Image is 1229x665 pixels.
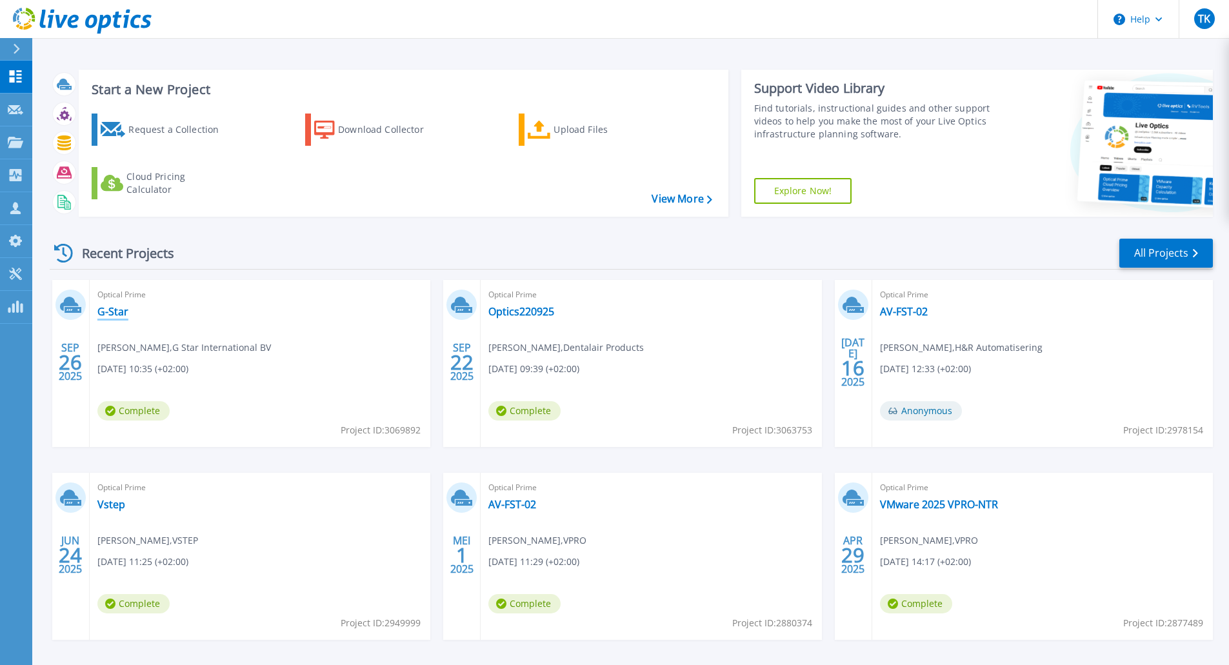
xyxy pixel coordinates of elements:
[488,288,814,302] span: Optical Prime
[450,357,474,368] span: 22
[456,550,468,561] span: 1
[488,555,579,569] span: [DATE] 11:29 (+02:00)
[338,117,441,143] div: Download Collector
[880,341,1043,355] span: [PERSON_NAME] , H&R Automatisering
[50,237,192,269] div: Recent Projects
[754,178,852,204] a: Explore Now!
[880,594,952,613] span: Complete
[519,114,663,146] a: Upload Files
[841,362,864,373] span: 16
[754,102,995,141] div: Find tutorials, instructional guides and other support videos to help you make the most of your L...
[1123,616,1203,630] span: Project ID: 2877489
[880,401,962,421] span: Anonymous
[488,341,644,355] span: [PERSON_NAME] , Dentalair Products
[126,170,230,196] div: Cloud Pricing Calculator
[1198,14,1210,24] span: TK
[880,288,1205,302] span: Optical Prime
[305,114,449,146] a: Download Collector
[880,481,1205,495] span: Optical Prime
[97,362,188,376] span: [DATE] 10:35 (+02:00)
[450,339,474,386] div: SEP 2025
[488,305,554,318] a: Optics220925
[58,339,83,386] div: SEP 2025
[97,533,198,548] span: [PERSON_NAME] , VSTEP
[92,83,712,97] h3: Start a New Project
[554,117,657,143] div: Upload Files
[92,114,235,146] a: Request a Collection
[97,305,128,318] a: G-Star
[880,533,978,548] span: [PERSON_NAME] , VPRO
[841,531,865,579] div: APR 2025
[341,423,421,437] span: Project ID: 3069892
[97,401,170,421] span: Complete
[652,193,712,205] a: View More
[97,555,188,569] span: [DATE] 11:25 (+02:00)
[488,481,814,495] span: Optical Prime
[59,357,82,368] span: 26
[841,550,864,561] span: 29
[880,555,971,569] span: [DATE] 14:17 (+02:00)
[97,594,170,613] span: Complete
[880,305,928,318] a: AV-FST-02
[880,498,998,511] a: VMware 2025 VPRO-NTR
[1119,239,1213,268] a: All Projects
[1123,423,1203,437] span: Project ID: 2978154
[488,498,536,511] a: AV-FST-02
[841,339,865,386] div: [DATE] 2025
[488,533,586,548] span: [PERSON_NAME] , VPRO
[488,401,561,421] span: Complete
[97,498,125,511] a: Vstep
[488,362,579,376] span: [DATE] 09:39 (+02:00)
[92,167,235,199] a: Cloud Pricing Calculator
[128,117,232,143] div: Request a Collection
[97,481,423,495] span: Optical Prime
[754,80,995,97] div: Support Video Library
[732,616,812,630] span: Project ID: 2880374
[880,362,971,376] span: [DATE] 12:33 (+02:00)
[732,423,812,437] span: Project ID: 3063753
[58,531,83,579] div: JUN 2025
[450,531,474,579] div: MEI 2025
[488,594,561,613] span: Complete
[97,341,271,355] span: [PERSON_NAME] , G Star International BV
[97,288,423,302] span: Optical Prime
[59,550,82,561] span: 24
[341,616,421,630] span: Project ID: 2949999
